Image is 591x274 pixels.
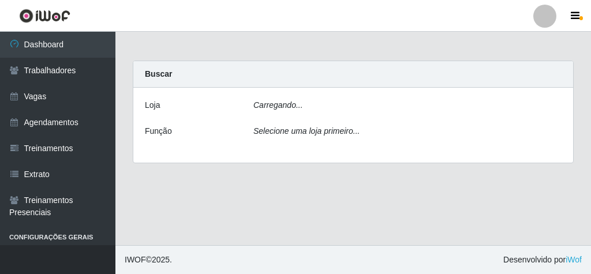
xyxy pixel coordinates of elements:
span: © 2025 . [125,254,172,266]
span: Desenvolvido por [503,254,582,266]
label: Loja [145,99,160,111]
strong: Buscar [145,69,172,78]
i: Selecione uma loja primeiro... [253,126,360,136]
a: iWof [566,255,582,264]
label: Função [145,125,172,137]
img: CoreUI Logo [19,9,70,23]
i: Carregando... [253,100,303,110]
span: IWOF [125,255,146,264]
